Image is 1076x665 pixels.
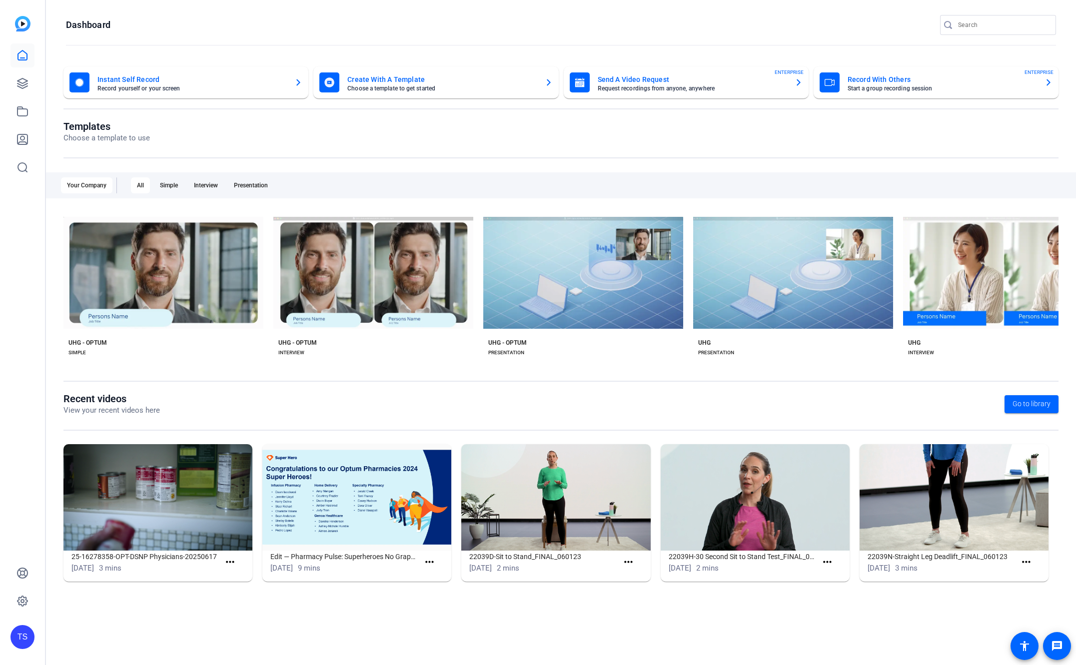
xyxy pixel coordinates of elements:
h1: Recent videos [63,393,160,405]
span: [DATE] [71,564,94,573]
button: Send A Video RequestRequest recordings from anyone, anywhereENTERPRISE [564,66,809,98]
div: Presentation [228,177,274,193]
mat-icon: more_horiz [423,556,436,569]
div: SIMPLE [68,349,86,357]
div: All [131,177,150,193]
h1: Edit — Pharmacy Pulse: Superheroes No Graphics [270,551,419,563]
mat-icon: accessibility [1019,640,1031,652]
div: Simple [154,177,184,193]
div: UHG [908,339,921,347]
button: Create With A TemplateChoose a template to get started [313,66,558,98]
button: Record With OthersStart a group recording sessionENTERPRISE [814,66,1059,98]
h1: Templates [63,120,150,132]
div: PRESENTATION [488,349,524,357]
mat-icon: more_horiz [224,556,236,569]
div: Interview [188,177,224,193]
div: UHG - OPTUM [68,339,107,347]
div: UHG - OPTUM [488,339,527,347]
div: UHG [698,339,711,347]
div: UHG - OPTUM [278,339,317,347]
p: View your recent videos here [63,405,160,416]
span: [DATE] [669,564,691,573]
span: ENTERPRISE [1025,68,1054,76]
h1: 22039D-Sit to Stand_FINAL_060123 [469,551,618,563]
input: Search [958,19,1048,31]
mat-icon: more_horiz [821,556,834,569]
div: PRESENTATION [698,349,734,357]
img: 22039N-Straight Leg Deadlift_FINAL_060123 [860,444,1049,551]
h1: 22039N-Straight Leg Deadlift_FINAL_060123 [868,551,1016,563]
img: 22039D-Sit to Stand_FINAL_060123 [461,444,650,551]
p: Choose a template to use [63,132,150,144]
span: 3 mins [99,564,121,573]
span: 2 mins [696,564,719,573]
mat-card-title: Create With A Template [347,73,536,85]
a: Go to library [1005,395,1059,413]
h1: Dashboard [66,19,110,31]
mat-card-subtitle: Start a group recording session [848,85,1037,91]
div: INTERVIEW [908,349,934,357]
span: [DATE] [868,564,890,573]
span: [DATE] [270,564,293,573]
img: blue-gradient.svg [15,16,30,31]
span: 3 mins [895,564,918,573]
span: [DATE] [469,564,492,573]
img: Edit — Pharmacy Pulse: Superheroes No Graphics [262,444,451,551]
span: 9 mins [298,564,320,573]
mat-card-title: Record With Others [848,73,1037,85]
mat-icon: more_horiz [622,556,635,569]
div: Your Company [61,177,112,193]
img: 22039H-30 Second Sit to Stand Test_FINAL_052323 [661,444,850,551]
span: Go to library [1013,399,1051,409]
mat-card-subtitle: Choose a template to get started [347,85,536,91]
h1: 25-16278358-OPT-DSNP Physicians-20250617 [71,551,220,563]
span: ENTERPRISE [775,68,804,76]
div: TS [10,625,34,649]
mat-card-title: Send A Video Request [598,73,787,85]
mat-icon: more_horiz [1020,556,1033,569]
mat-icon: message [1051,640,1063,652]
button: Instant Self RecordRecord yourself or your screen [63,66,308,98]
div: INTERVIEW [278,349,304,357]
mat-card-title: Instant Self Record [97,73,286,85]
span: 2 mins [497,564,519,573]
img: 25-16278358-OPT-DSNP Physicians-20250617 [63,444,252,551]
mat-card-subtitle: Request recordings from anyone, anywhere [598,85,787,91]
mat-card-subtitle: Record yourself or your screen [97,85,286,91]
h1: 22039H-30 Second Sit to Stand Test_FINAL_052323 [669,551,817,563]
